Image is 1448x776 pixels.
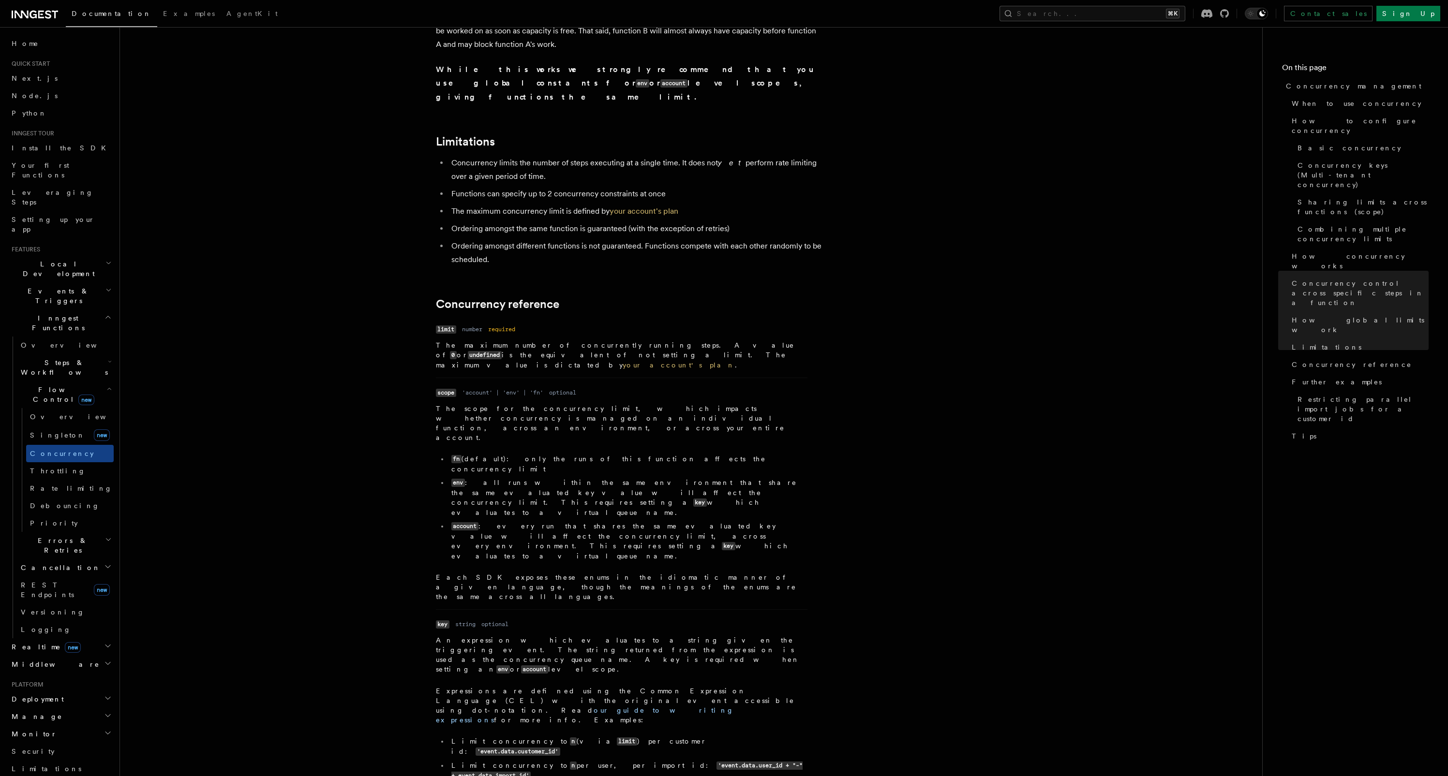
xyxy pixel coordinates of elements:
span: new [65,642,81,653]
code: n [570,761,577,770]
span: Node.js [12,92,58,100]
dd: required [488,325,515,333]
span: Home [12,39,39,48]
span: Monitor [8,729,57,739]
button: Cancellation [17,559,114,576]
span: Quick start [8,60,50,68]
li: Ordering amongst the same function is guaranteed (with the exception of retries) [448,222,823,235]
p: An expression which evaluates to a string given the triggering event. The string returned from th... [436,635,807,674]
li: Functions can specify up to 2 concurrency constraints at once [448,187,823,201]
span: Logging [21,626,71,633]
button: Deployment [8,690,114,708]
li: : every run that shares the same evaluated key value will affect the concurrency limit, across ev... [448,521,807,561]
a: your account's plan [610,206,678,216]
a: Combining multiple concurrency limits [1294,220,1429,248]
a: your account's plan [623,361,735,369]
li: Ordering amongst different functions is not guaranteed. Functions compete with each other randoml... [448,239,823,266]
span: Concurrency [30,450,94,457]
span: Leveraging Steps [12,189,93,206]
a: How concurrency works [1288,248,1429,275]
a: Overview [26,408,114,425]
span: Sharing limits across functions (scope) [1298,197,1429,217]
span: Versioning [21,608,85,616]
code: 'event.data.customer_id' [476,747,560,756]
li: Concurrency limits the number of steps executing at a single time. It does not perform rate limit... [448,156,823,183]
a: Concurrency reference [1288,356,1429,373]
a: Your first Functions [8,157,114,184]
p: The maximum number of concurrently running steps. A value of or is the equivalent of not setting ... [436,340,807,370]
span: How global limits work [1292,315,1429,335]
a: Home [8,35,114,52]
code: env [496,665,510,674]
span: Middleware [8,659,100,669]
a: Overview [17,337,114,354]
code: limit [617,737,637,746]
dd: number [462,325,482,333]
a: How global limits work [1288,311,1429,338]
code: limit [436,325,456,334]
div: Flow Controlnew [17,408,114,532]
li: Limit concurrency to (via ) per customer id: [448,736,807,757]
p: Each SDK exposes these enums in the idiomatic manner of a given language, though the meanings of ... [436,572,807,601]
span: Rate limiting [30,484,112,492]
h4: On this page [1282,62,1429,77]
dd: 'account' | 'env' | 'fn' [462,389,543,396]
span: Combining multiple concurrency limits [1298,224,1429,244]
code: key [436,620,449,629]
a: Contact sales [1284,6,1373,21]
span: Singleton [30,431,85,439]
strong: While this works we strongly recommend that you use global constants for or level scopes, giving ... [436,65,816,102]
a: AgentKit [221,3,284,26]
span: Limitations [1292,342,1361,352]
button: Flow Controlnew [17,381,114,408]
a: REST Endpointsnew [17,576,114,603]
span: Examples [163,10,215,17]
code: env [451,479,465,487]
span: REST Endpoints [21,581,74,599]
p: Expressions are defined using the Common Expression Language (CEL) with the original event access... [436,686,807,725]
span: Your first Functions [12,161,69,179]
kbd: ⌘K [1166,9,1179,18]
button: Search...⌘K [1000,6,1185,21]
code: key [722,542,735,550]
span: Install the SDK [12,144,112,152]
span: Concurrency control across specific steps in a function [1292,278,1429,307]
span: Inngest Functions [8,313,104,333]
code: account [451,522,478,530]
a: Restricting parallel import jobs for a customer id [1294,391,1429,427]
button: Realtimenew [8,638,114,656]
span: Manage [8,712,62,721]
p: The scope for the concurrency limit, which impacts whether concurrency is managed on an individua... [436,404,807,442]
span: Overview [30,413,130,421]
a: Throttling [26,462,114,480]
a: Rate limiting [26,480,114,497]
a: Limitations [436,135,495,148]
span: Security [12,747,55,755]
a: Versioning [17,603,114,621]
span: Documentation [72,10,151,17]
span: Debouncing [30,502,100,510]
span: Setting up your app [12,216,95,233]
div: Inngest Functions [8,337,114,638]
span: Basic concurrency [1298,143,1401,153]
button: Manage [8,708,114,725]
button: Local Development [8,255,114,282]
code: scope [436,389,456,397]
dd: optional [549,389,576,396]
li: : all runs within the same environment that share the same evaluated key value will affect the co... [448,478,807,517]
a: Examples [157,3,221,26]
a: Concurrency control across specific steps in a function [1288,275,1429,311]
a: Tips [1288,427,1429,445]
span: Next.js [12,74,58,82]
span: new [78,395,94,405]
a: Sign Up [1376,6,1440,21]
a: Concurrency reference [436,297,559,311]
a: Priority [26,514,114,532]
dd: string [455,620,476,628]
li: (default): only the runs of this function affects the concurrency limit [448,454,807,474]
span: How to configure concurrency [1292,116,1429,135]
code: account [521,665,548,674]
span: new [94,429,110,441]
a: When to use concurrency [1288,95,1429,112]
code: undefined [468,351,502,359]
